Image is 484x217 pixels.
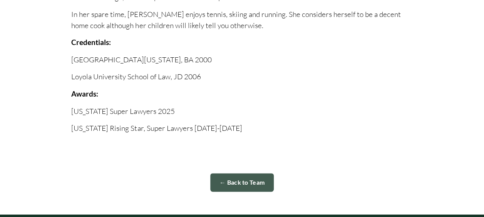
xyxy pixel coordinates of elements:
p: [GEOGRAPHIC_DATA][US_STATE], BA 2000 [71,54,412,65]
p: [US_STATE] Super Lawyers 2025 [71,106,412,117]
strong: Awards: [71,89,98,98]
p: Loyola University School of Law, JD 2006 [71,71,412,82]
a: ← Back to Team [210,173,274,192]
p: [US_STATE] Rising Star, Super Lawyers [DATE]-[DATE] [71,123,412,134]
p: In her spare time, [PERSON_NAME] enjoys tennis, skiing and running. She considers herself to be a... [71,9,412,31]
strong: Credentials: [71,38,111,47]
